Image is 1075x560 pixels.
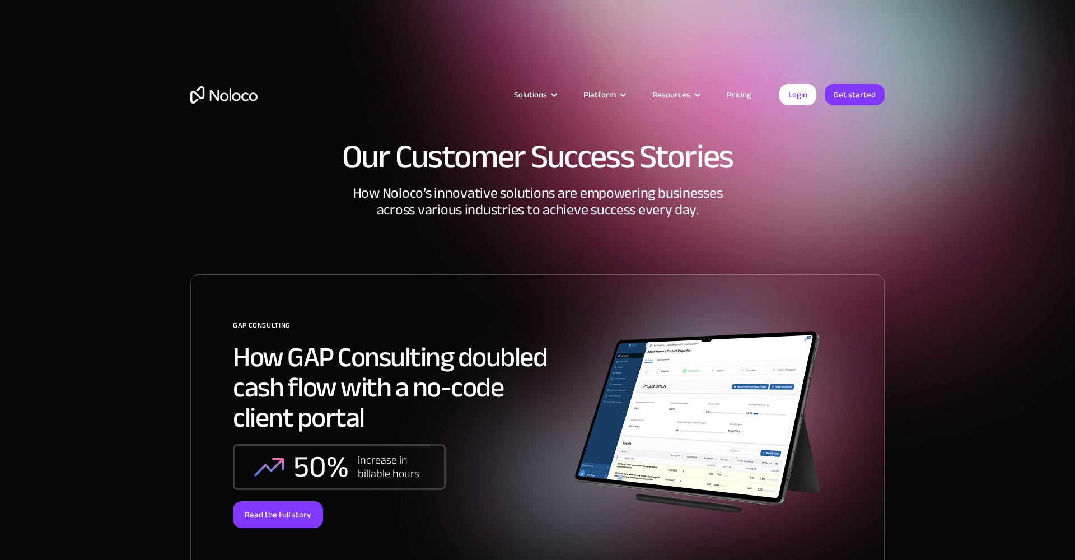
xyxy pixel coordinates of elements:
div: Resources [652,87,690,102]
div: GAP Consulting [233,317,563,342]
div: Platform [583,87,616,102]
a: Get started [825,84,885,105]
h2: How GAP Consulting doubled cash flow with a no-code client portal [233,342,563,433]
a: Login [779,84,816,105]
div: Resources [638,87,713,102]
div: How Noloco’s innovative solutions are empowering businesses across various industries to achieve ... [190,185,885,274]
div: Read the full story [233,501,323,528]
div: increase in billable hours [358,454,425,480]
a: home [190,86,258,104]
a: Pricing [713,87,765,102]
div: 50% [293,450,349,484]
h1: Our Customer Success Stories [190,140,885,174]
div: Solutions [500,87,569,102]
div: Platform [569,87,638,102]
div: Solutions [514,87,547,102]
